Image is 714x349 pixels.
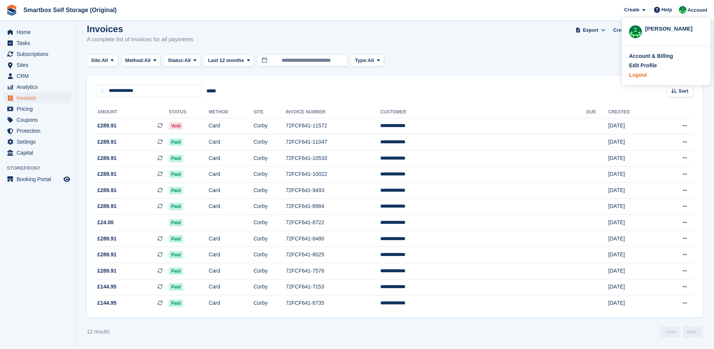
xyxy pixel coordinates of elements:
[209,295,254,311] td: Card
[97,235,117,243] span: £289.91
[97,138,117,146] span: £289.91
[17,136,62,147] span: Settings
[97,170,117,178] span: £289.91
[97,122,117,130] span: £289.91
[253,106,285,118] th: Site
[4,60,71,70] a: menu
[97,154,117,162] span: £289.91
[629,62,703,70] a: Edit Profile
[4,71,71,81] a: menu
[286,134,381,150] td: 72FCF641-11047
[629,52,703,60] a: Account & Billing
[125,57,145,64] span: Method:
[679,87,688,95] span: Sort
[4,93,71,103] a: menu
[169,203,183,210] span: Paid
[169,251,183,259] span: Paid
[586,106,608,118] th: Due
[17,82,62,92] span: Analytics
[17,126,62,136] span: Protection
[608,215,657,231] td: [DATE]
[169,267,183,275] span: Paid
[208,57,244,64] span: Last 12 months
[688,6,707,14] span: Account
[169,155,183,162] span: Paid
[351,54,384,67] button: Type: All
[169,106,209,118] th: Status
[17,115,62,125] span: Coupons
[209,183,254,199] td: Card
[608,106,657,118] th: Created
[286,279,381,295] td: 72FCF641-7153
[169,138,183,146] span: Paid
[629,62,657,70] div: Edit Profile
[4,82,71,92] a: menu
[679,6,686,14] img: Kayleigh Devlin
[87,35,193,44] p: A complete list of invoices for all payments
[17,147,62,158] span: Capital
[660,326,680,338] a: Previous
[209,263,254,279] td: Card
[608,166,657,183] td: [DATE]
[355,57,368,64] span: Type:
[253,118,285,134] td: Corby
[209,247,254,263] td: Card
[253,279,285,295] td: Corby
[62,175,71,184] a: Preview store
[17,104,62,114] span: Pricing
[629,25,642,38] img: Kayleigh Devlin
[7,164,75,172] span: Storefront
[204,54,254,67] button: Last 12 months
[608,231,657,247] td: [DATE]
[17,71,62,81] span: CRM
[253,183,285,199] td: Corby
[629,71,703,79] a: Logout
[91,57,102,64] span: Site:
[17,49,62,59] span: Subscriptions
[17,27,62,37] span: Home
[608,183,657,199] td: [DATE]
[629,52,673,60] div: Account & Billing
[144,57,151,64] span: All
[102,57,108,64] span: All
[253,150,285,166] td: Corby
[17,93,62,103] span: Invoices
[209,118,254,134] td: Card
[253,295,285,311] td: Corby
[168,57,184,64] span: Status:
[4,27,71,37] a: menu
[97,219,114,226] span: £24.00
[368,57,374,64] span: All
[253,134,285,150] td: Corby
[209,199,254,215] td: Card
[163,54,200,67] button: Status: All
[645,25,703,31] div: [PERSON_NAME]
[286,106,381,118] th: Invoice Number
[608,199,657,215] td: [DATE]
[253,247,285,263] td: Corby
[286,295,381,311] td: 72FCF641-6735
[286,247,381,263] td: 72FCF641-8025
[97,299,117,307] span: £144.95
[286,150,381,166] td: 72FCF641-10533
[209,166,254,183] td: Card
[169,283,183,291] span: Paid
[380,106,586,118] th: Customer
[4,136,71,147] a: menu
[253,215,285,231] td: Corby
[97,283,117,291] span: £144.95
[253,166,285,183] td: Corby
[17,38,62,48] span: Tasks
[169,235,183,243] span: Paid
[286,263,381,279] td: 72FCF641-7576
[17,60,62,70] span: Sites
[4,174,71,185] a: menu
[209,134,254,150] td: Card
[253,263,285,279] td: Corby
[662,6,672,14] span: Help
[286,118,381,134] td: 72FCF641-11572
[608,295,657,311] td: [DATE]
[169,299,183,307] span: Paid
[683,326,703,338] a: Next
[286,231,381,247] td: 72FCF641-8480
